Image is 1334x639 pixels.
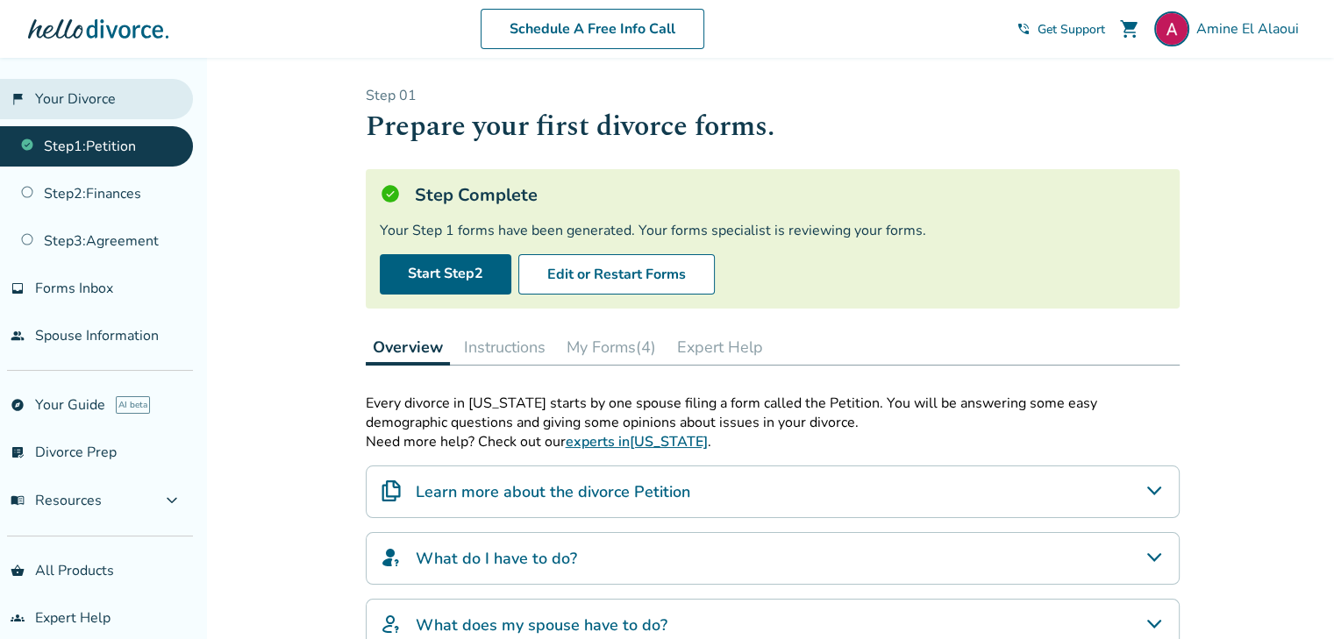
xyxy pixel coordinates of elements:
[366,105,1180,148] h1: Prepare your first divorce forms.
[1246,555,1334,639] iframe: Chat Widget
[416,614,667,636] h4: What does my spouse have to do?
[11,611,25,625] span: groups
[11,398,25,412] span: explore
[481,9,704,49] a: Schedule A Free Info Call
[670,330,770,365] button: Expert Help
[566,432,708,451] a: experts in[US_STATE]
[366,330,450,366] button: Overview
[560,330,663,365] button: My Forms(4)
[381,614,402,635] img: What does my spouse have to do?
[1017,22,1031,36] span: phone_in_talk
[380,254,511,295] a: Start Step2
[381,547,402,568] img: What do I have to do?
[11,491,102,510] span: Resources
[1038,21,1105,38] span: Get Support
[381,480,402,501] img: Learn more about the divorce Petition
[457,330,553,365] button: Instructions
[380,221,1166,240] div: Your Step 1 forms have been generated. Your forms specialist is reviewing your forms.
[366,432,1180,451] p: Need more help? Check out our .
[11,281,25,295] span: inbox
[11,329,25,343] span: people
[116,396,150,414] span: AI beta
[11,445,25,459] span: list_alt_check
[1196,19,1306,39] span: Amine El Alaoui
[366,465,1180,518] div: Learn more about the divorce Petition
[11,92,25,106] span: flag_2
[366,86,1180,105] p: Step 0 1
[416,547,577,570] h4: What do I have to do?
[161,490,182,511] span: expand_more
[366,394,1180,432] p: Every divorce in [US_STATE] starts by one spouse filing a form called the Petition. You will be a...
[1017,21,1105,38] a: phone_in_talkGet Support
[35,279,113,298] span: Forms Inbox
[366,532,1180,585] div: What do I have to do?
[1119,18,1140,39] span: shopping_cart
[1154,11,1189,46] img: Amine El Alaoui
[415,183,538,207] h5: Step Complete
[518,254,715,295] button: Edit or Restart Forms
[416,480,690,503] h4: Learn more about the divorce Petition
[11,564,25,578] span: shopping_basket
[11,493,25,508] span: menu_book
